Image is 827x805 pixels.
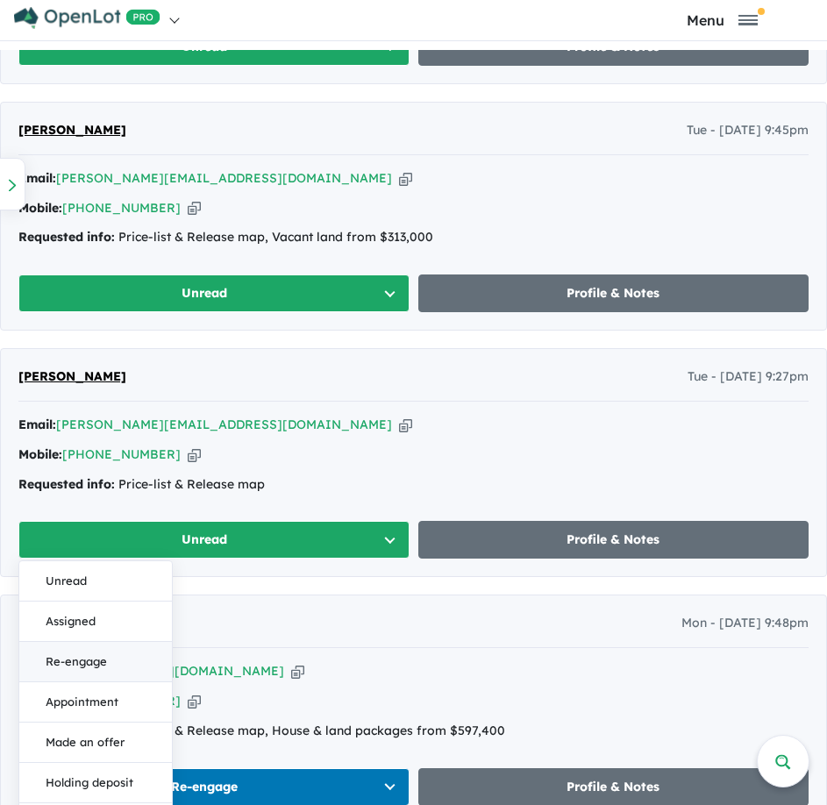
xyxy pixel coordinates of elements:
a: [PERSON_NAME] [18,367,126,388]
strong: Email: [18,417,56,432]
button: Unread [19,561,172,602]
button: Copy [399,416,412,434]
span: [PERSON_NAME] [18,122,126,138]
div: Price-list & Release map, House & land packages from $597,400 [18,721,809,742]
button: Copy [291,662,304,680]
a: Profile & Notes [418,521,809,559]
span: Tue - [DATE] 9:45pm [687,120,809,141]
strong: Mobile: [18,446,62,462]
button: Appointment [19,682,172,723]
a: Profile & Notes [418,274,809,312]
button: Copy [399,169,412,188]
strong: Requested info: [18,476,115,492]
a: [PHONE_NUMBER] [62,446,181,462]
button: Copy [188,445,201,464]
div: Price-list & Release map, Vacant land from $313,000 [18,227,809,248]
button: Copy [188,199,201,217]
button: Copy [188,692,201,710]
a: [PERSON_NAME] [18,120,126,141]
div: Price-list & Release map [18,474,809,495]
button: Unread [18,521,410,559]
img: Openlot PRO Logo White [14,7,160,29]
span: Tue - [DATE] 9:27pm [688,367,809,388]
button: Assigned [19,602,172,642]
span: Mon - [DATE] 9:48pm [681,613,809,634]
a: [PERSON_NAME][EMAIL_ADDRESS][DOMAIN_NAME] [56,417,392,432]
a: [PERSON_NAME][EMAIL_ADDRESS][DOMAIN_NAME] [56,170,392,186]
strong: Email: [18,170,56,186]
span: [PERSON_NAME] [18,368,126,384]
strong: Requested info: [18,229,115,245]
button: Re-engage [19,642,172,682]
a: [PHONE_NUMBER] [62,200,181,216]
button: Made an offer [19,723,172,763]
button: Toggle navigation [623,11,823,28]
button: Holding deposit [19,763,172,803]
strong: Mobile: [18,200,62,216]
button: Unread [18,274,410,312]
